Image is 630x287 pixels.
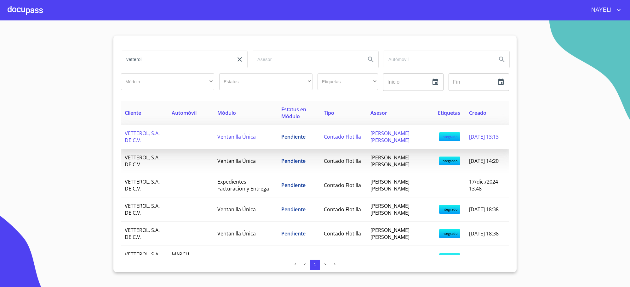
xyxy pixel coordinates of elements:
[172,109,197,116] span: Automóvil
[281,254,306,261] span: Pendiente
[370,130,409,144] span: [PERSON_NAME] [PERSON_NAME]
[219,73,312,90] div: ​
[125,154,160,168] span: VETTEROL, S.A. DE C.V.
[370,254,409,261] span: [PERSON_NAME]
[324,230,361,237] span: Contado Flotilla
[281,106,306,120] span: Estatus en Módulo
[587,5,622,15] button: account of current user
[281,133,306,140] span: Pendiente
[324,157,361,164] span: Contado Flotilla
[439,229,460,238] span: integrado
[383,51,492,68] input: search
[324,133,361,140] span: Contado Flotilla
[172,251,203,265] span: MARCH ADVANCE TM
[121,51,230,68] input: search
[281,230,306,237] span: Pendiente
[314,262,316,267] span: 1
[439,205,460,214] span: integrado
[217,133,256,140] span: Ventanilla Única
[125,202,160,216] span: VETTEROL, S.A. DE C.V.
[232,52,247,67] button: clear input
[125,130,160,144] span: VETTEROL, S.A. DE C.V.
[469,109,486,116] span: Creado
[125,251,160,265] span: VETTEROL, S.A. DE C.V.
[324,206,361,213] span: Contado Flotilla
[363,52,378,67] button: Search
[469,178,498,192] span: 17/dic./2024 13:48
[281,182,306,189] span: Pendiente
[252,51,361,68] input: search
[469,206,499,213] span: [DATE] 18:38
[281,206,306,213] span: Pendiente
[439,132,460,141] span: integrado
[469,254,499,261] span: [DATE] 13:30
[125,227,160,240] span: VETTEROL, S.A. DE C.V.
[439,157,460,165] span: integrado
[439,253,460,262] span: integrado
[587,5,615,15] span: NAYELI
[125,109,141,116] span: Cliente
[217,109,236,116] span: Módulo
[370,227,409,240] span: [PERSON_NAME] [PERSON_NAME]
[310,260,320,270] button: 1
[318,73,378,90] div: ​
[324,182,361,189] span: Contado Flotilla
[324,109,334,116] span: Tipo
[370,178,409,192] span: [PERSON_NAME] [PERSON_NAME]
[370,109,387,116] span: Asesor
[370,202,409,216] span: [PERSON_NAME] [PERSON_NAME]
[469,133,499,140] span: [DATE] 13:13
[217,230,256,237] span: Ventanilla Única
[469,157,499,164] span: [DATE] 14:20
[324,254,361,261] span: Contado Flotilla
[125,178,160,192] span: VETTEROL, S.A. DE C.V.
[281,157,306,164] span: Pendiente
[469,230,499,237] span: [DATE] 18:38
[438,109,460,116] span: Etiquetas
[494,52,509,67] button: Search
[370,154,409,168] span: [PERSON_NAME] [PERSON_NAME]
[217,206,256,213] span: Ventanilla Única
[217,254,256,261] span: Ventanilla Única
[121,73,214,90] div: ​
[217,157,256,164] span: Ventanilla Única
[217,178,269,192] span: Expedientes Facturación y Entrega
